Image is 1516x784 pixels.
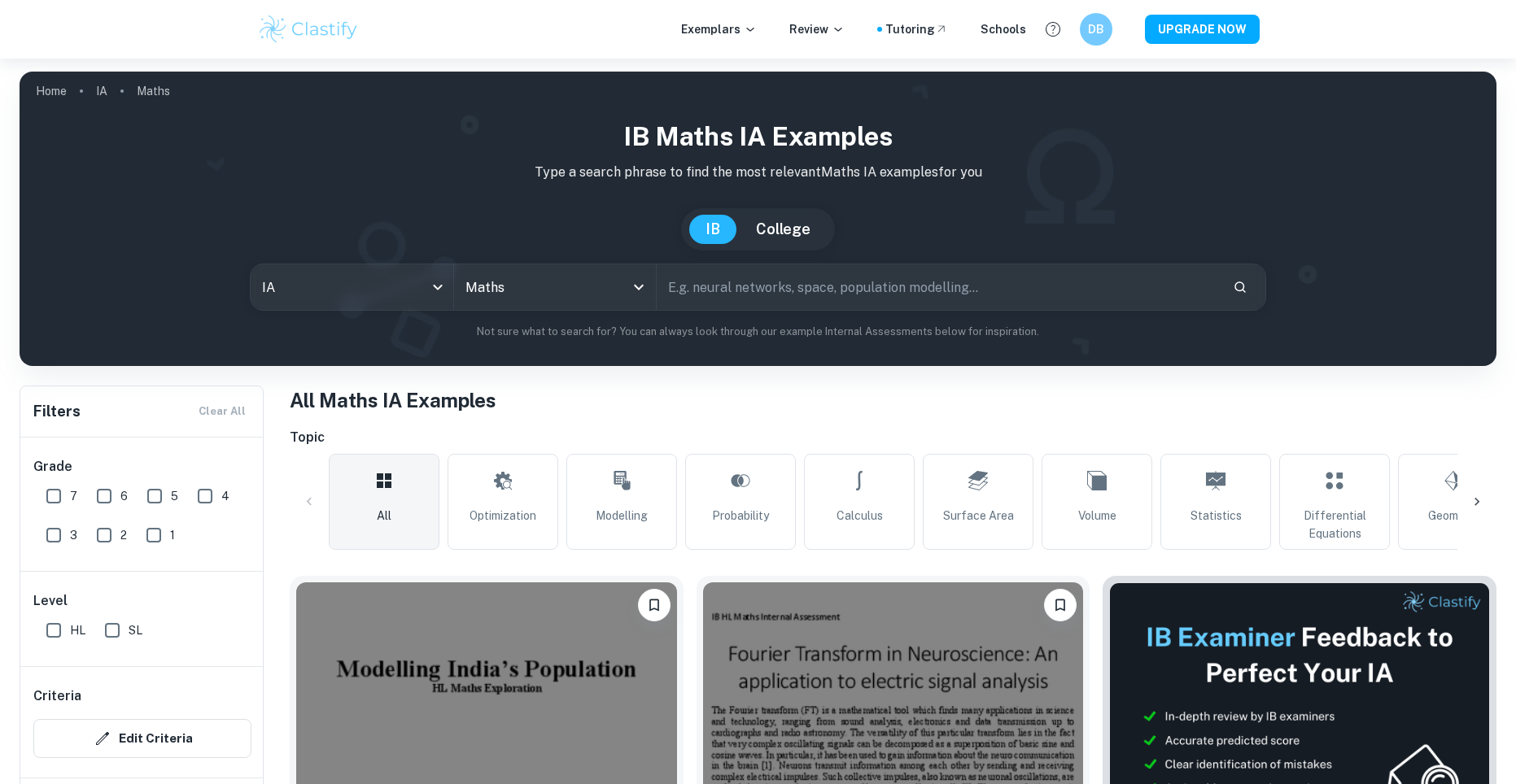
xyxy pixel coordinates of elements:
[33,591,251,611] h6: Level
[638,589,671,621] button: Bookmark
[943,507,1014,525] span: Surface Area
[981,20,1026,38] a: Schools
[1044,589,1077,621] button: Bookmark
[257,13,360,46] img: Clastify logo
[470,507,536,525] span: Optimization
[689,215,736,244] button: IB
[290,428,1496,447] h6: Topic
[377,507,391,525] span: All
[129,621,142,639] span: SL
[70,621,85,639] span: HL
[1287,507,1383,542] span: Differential Equations
[33,400,81,423] h6: Filters
[657,264,1220,310] input: E.g. neural networks, space, population modelling...
[70,526,77,544] span: 3
[221,487,229,505] span: 4
[1428,507,1479,525] span: Geometry
[1145,15,1260,44] button: UPGRADE NOW
[171,487,178,505] span: 5
[837,507,883,525] span: Calculus
[789,20,845,38] p: Review
[33,117,1483,156] h1: IB Maths IA examples
[1191,507,1242,525] span: Statistics
[681,20,757,38] p: Exemplars
[137,82,170,100] p: Maths
[33,457,251,477] h6: Grade
[33,719,251,758] button: Edit Criteria
[36,80,67,102] a: Home
[596,507,648,525] span: Modelling
[251,264,452,310] div: IA
[1078,507,1116,525] span: Volume
[1226,273,1254,301] button: Search
[33,324,1483,340] p: Not sure what to search for? You can always look through our example Internal Assessments below f...
[1080,13,1112,46] button: DB
[170,526,175,544] span: 1
[33,163,1483,182] p: Type a search phrase to find the most relevant Maths IA examples for you
[70,487,77,505] span: 7
[627,276,650,298] button: Open
[20,72,1496,366] img: profile cover
[712,507,769,525] span: Probability
[33,686,81,706] h6: Criteria
[740,215,827,244] button: College
[120,526,127,544] span: 2
[290,385,1496,415] h1: All Maths IA Examples
[885,20,948,38] a: Tutoring
[1039,15,1067,43] button: Help and Feedback
[120,487,128,505] span: 6
[1086,20,1105,38] h6: DB
[96,80,107,102] a: IA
